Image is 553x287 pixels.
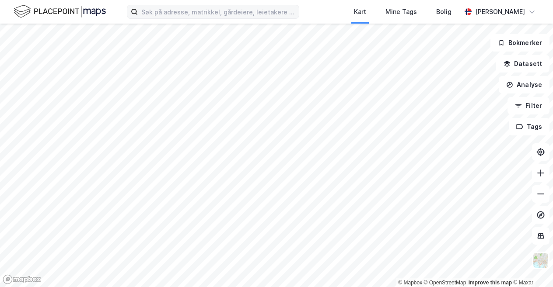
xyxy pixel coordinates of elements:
[138,5,299,18] input: Søk på adresse, matrikkel, gårdeiere, leietakere eller personer
[3,274,41,284] a: Mapbox homepage
[436,7,451,17] div: Bolig
[490,34,549,52] button: Bokmerker
[469,280,512,286] a: Improve this map
[507,97,549,114] button: Filter
[385,7,417,17] div: Mine Tags
[499,76,549,93] button: Analyse
[354,7,366,17] div: Kart
[398,280,422,286] a: Mapbox
[509,118,549,135] button: Tags
[509,245,553,287] iframe: Chat Widget
[475,7,525,17] div: [PERSON_NAME]
[424,280,466,286] a: OpenStreetMap
[496,55,549,73] button: Datasett
[14,4,106,19] img: logo.f888ab2527a4732fd821a326f86c7f29.svg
